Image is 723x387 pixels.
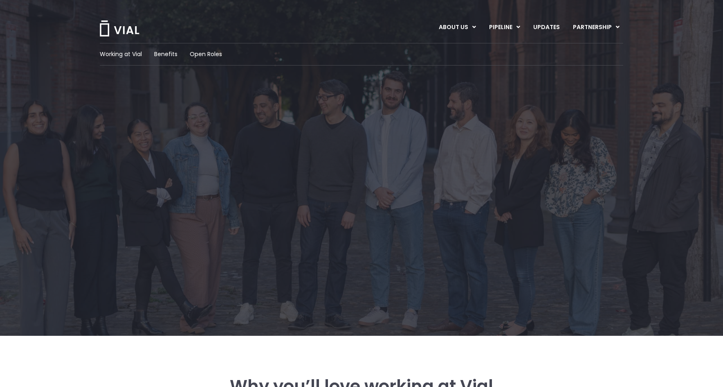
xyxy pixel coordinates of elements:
a: ABOUT USMenu Toggle [432,20,482,34]
a: UPDATES [527,20,566,34]
a: Open Roles [190,50,222,59]
a: Working at Vial [100,50,142,59]
a: PIPELINEMenu Toggle [483,20,526,34]
a: PARTNERSHIPMenu Toggle [566,20,626,34]
img: Vial Logo [99,20,140,36]
a: Benefits [154,50,177,59]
